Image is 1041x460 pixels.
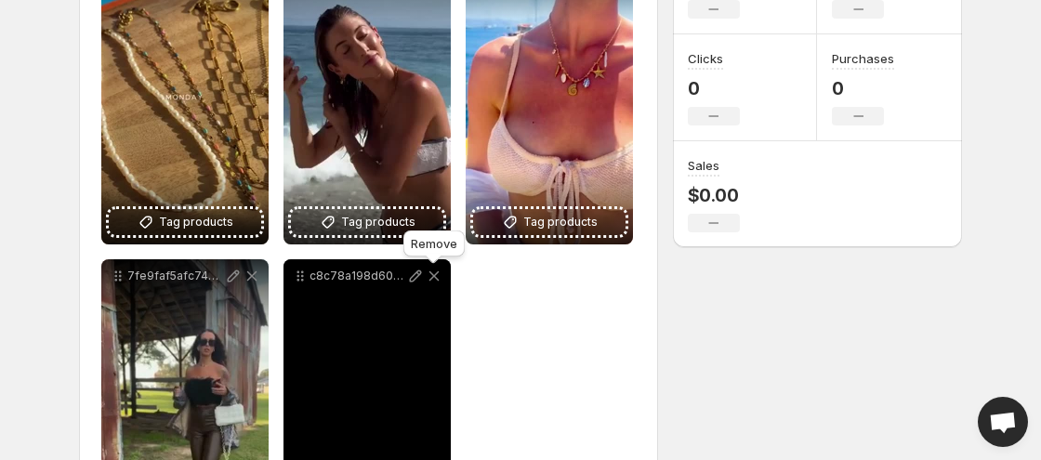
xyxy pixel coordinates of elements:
h3: Sales [688,156,719,175]
p: c8c78a198d604e9aa8590c8eecae7499SD-480p-09Mbps-54620955 [310,269,406,283]
p: 0 [832,77,894,99]
span: Tag products [341,213,415,231]
button: Tag products [473,209,626,235]
button: Tag products [109,209,261,235]
p: 0 [688,77,740,99]
p: 7fe9faf5afc74de895c8a3e3012f8f51SD-480p-10Mbps-39128717 [127,269,224,283]
p: $0.00 [688,184,740,206]
span: Tag products [159,213,233,231]
button: Tag products [291,209,443,235]
h3: Purchases [832,49,894,68]
a: Open chat [978,397,1028,447]
span: Tag products [523,213,598,231]
h3: Clicks [688,49,723,68]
